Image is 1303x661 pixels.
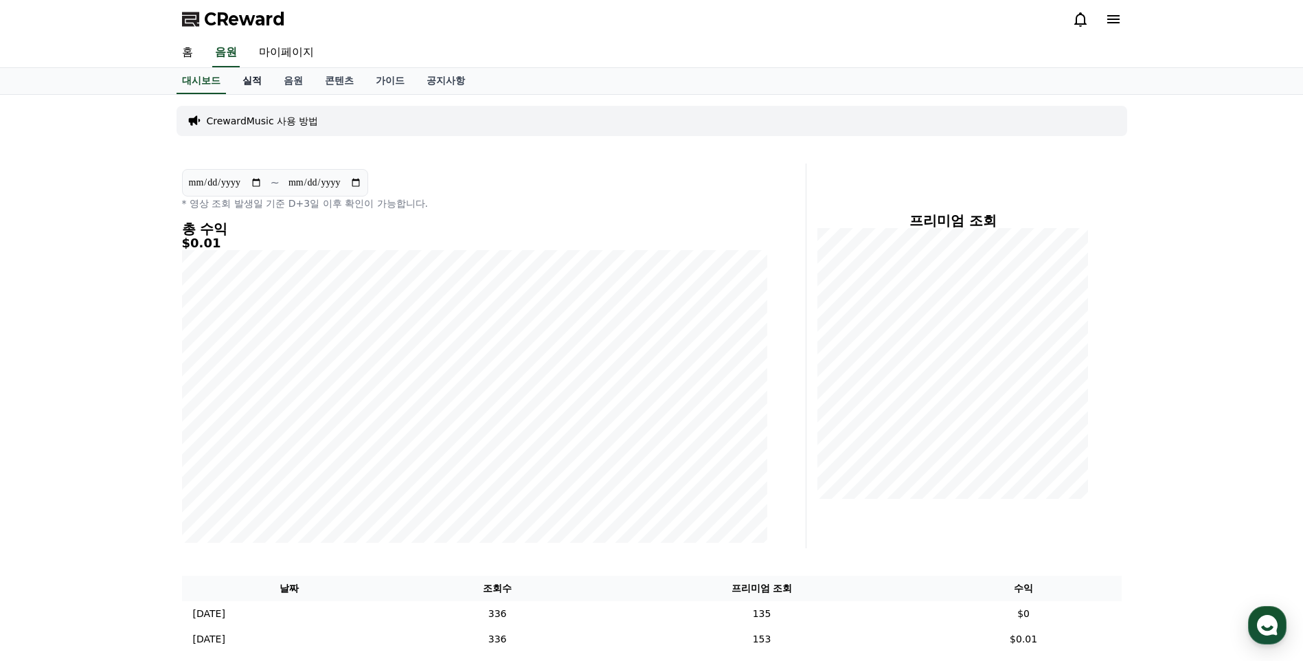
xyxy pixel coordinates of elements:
[193,607,225,621] p: [DATE]
[397,601,598,627] td: 336
[397,576,598,601] th: 조회수
[273,68,314,94] a: 음원
[231,68,273,94] a: 실적
[598,576,925,601] th: 프리미엄 조회
[271,175,280,191] p: ~
[212,38,240,67] a: 음원
[91,436,177,470] a: 대화
[598,627,925,652] td: 153
[416,68,476,94] a: 공지사항
[182,236,767,250] h5: $0.01
[4,436,91,470] a: 홈
[182,576,397,601] th: 날짜
[926,627,1122,652] td: $0.01
[598,601,925,627] td: 135
[182,8,285,30] a: CReward
[177,436,264,470] a: 설정
[212,456,229,467] span: 설정
[182,197,767,210] p: * 영상 조회 발생일 기준 D+3일 이후 확인이 가능합니다.
[365,68,416,94] a: 가이드
[926,576,1122,601] th: 수익
[926,601,1122,627] td: $0
[193,632,225,647] p: [DATE]
[248,38,325,67] a: 마이페이지
[43,456,52,467] span: 홈
[204,8,285,30] span: CReward
[314,68,365,94] a: 콘텐츠
[207,114,319,128] a: CrewardMusic 사용 방법
[177,68,226,94] a: 대시보드
[126,457,142,468] span: 대화
[171,38,204,67] a: 홈
[397,627,598,652] td: 336
[182,221,767,236] h4: 총 수익
[817,213,1089,228] h4: 프리미엄 조회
